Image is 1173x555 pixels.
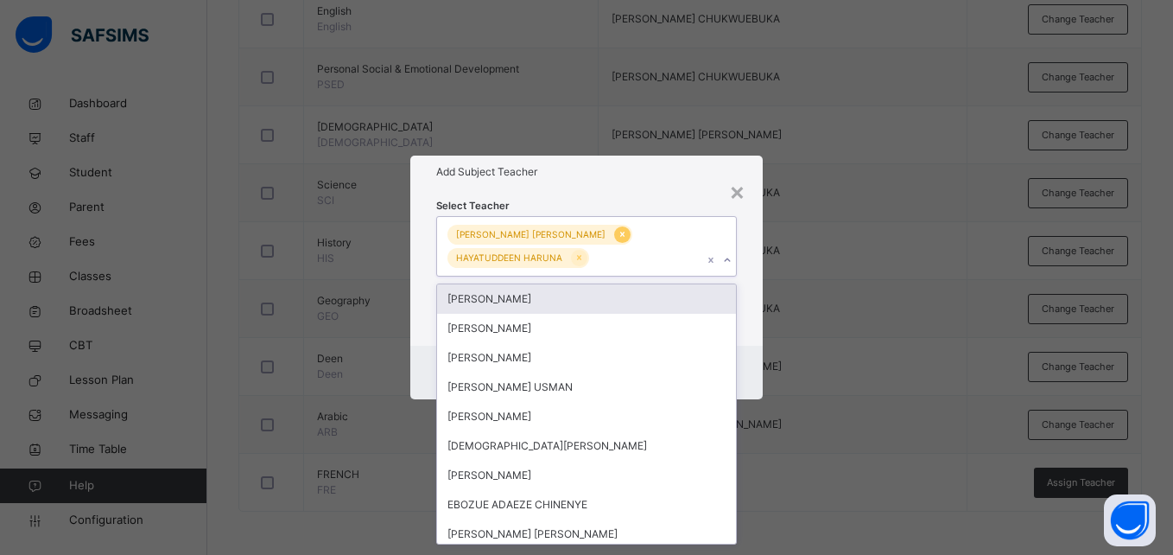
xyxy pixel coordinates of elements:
button: Open asap [1104,494,1156,546]
div: [PERSON_NAME] [PERSON_NAME] [447,225,614,245]
span: Select Teacher [436,199,510,214]
div: HAYATUDDEEN HARUNA [447,248,571,268]
h1: Add Subject Teacher [436,164,736,180]
div: [PERSON_NAME] [437,343,735,373]
div: [PERSON_NAME] [437,461,735,490]
div: [PERSON_NAME] [437,402,735,431]
div: EBOZUE ADAEZE CHINENYE [437,490,735,520]
div: [PERSON_NAME] [PERSON_NAME] [437,520,735,549]
div: [DEMOGRAPHIC_DATA][PERSON_NAME] [437,431,735,461]
div: [PERSON_NAME] USMAN [437,373,735,402]
div: [PERSON_NAME] [437,284,735,314]
div: [PERSON_NAME] [437,314,735,343]
div: × [729,173,745,209]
